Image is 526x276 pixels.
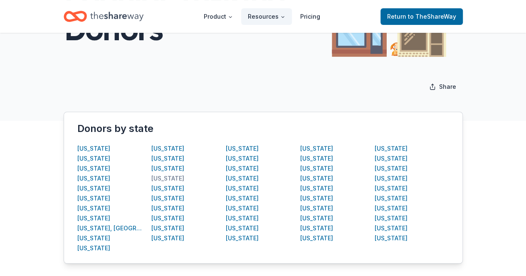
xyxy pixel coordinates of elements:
button: [US_STATE] [77,183,110,193]
button: [US_STATE] [77,243,110,253]
button: [US_STATE] [375,233,407,243]
button: [US_STATE] [375,173,407,183]
button: [US_STATE] [375,223,407,233]
button: [US_STATE] [375,213,407,223]
span: Share [439,82,456,92]
button: [US_STATE] [151,183,184,193]
button: [US_STATE] [151,223,184,233]
button: [US_STATE], [GEOGRAPHIC_DATA] [77,223,144,233]
button: [US_STATE] [226,164,259,173]
button: [US_STATE] [151,154,184,164]
div: [US_STATE] [77,203,110,213]
button: [US_STATE] [375,154,407,164]
button: [US_STATE] [77,144,110,154]
button: [US_STATE] [226,203,259,213]
button: [US_STATE] [151,193,184,203]
button: [US_STATE] [77,164,110,173]
button: [US_STATE] [300,144,333,154]
button: [US_STATE] [151,144,184,154]
span: Return [387,12,456,22]
button: [US_STATE] [226,173,259,183]
a: Pricing [294,8,327,25]
button: [US_STATE] [226,193,259,203]
button: [US_STATE] [300,173,333,183]
div: [US_STATE] [226,233,259,243]
button: [US_STATE] [375,164,407,173]
button: [US_STATE] [300,223,333,233]
button: [US_STATE] [375,193,407,203]
button: [US_STATE] [151,173,184,183]
button: [US_STATE] [77,154,110,164]
button: [US_STATE] [77,233,110,243]
span: to TheShareWay [408,13,456,20]
button: [US_STATE] [375,203,407,213]
button: [US_STATE] [226,223,259,233]
div: [US_STATE] [375,183,407,193]
button: Share [422,78,463,95]
button: [US_STATE] [77,213,110,223]
button: [US_STATE] [226,183,259,193]
button: [US_STATE] [300,154,333,164]
button: [US_STATE] [151,203,184,213]
a: Home [64,7,143,26]
nav: Main [197,7,327,26]
button: [US_STATE] [300,183,333,193]
button: Product [197,8,240,25]
button: [US_STATE] [300,164,333,173]
button: [US_STATE] [151,233,184,243]
button: [US_STATE] [226,144,259,154]
button: [US_STATE] [300,203,333,213]
button: [US_STATE] [300,213,333,223]
button: [US_STATE] [226,154,259,164]
button: [US_STATE] [151,213,184,223]
button: [US_STATE] [375,144,407,154]
button: [US_STATE] [300,193,333,203]
div: Donors by state [77,122,449,135]
button: [US_STATE] [151,164,184,173]
a: Returnto TheShareWay [380,8,463,25]
div: [US_STATE] [300,233,333,243]
button: [US_STATE] [77,193,110,203]
button: [US_STATE] [77,173,110,183]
